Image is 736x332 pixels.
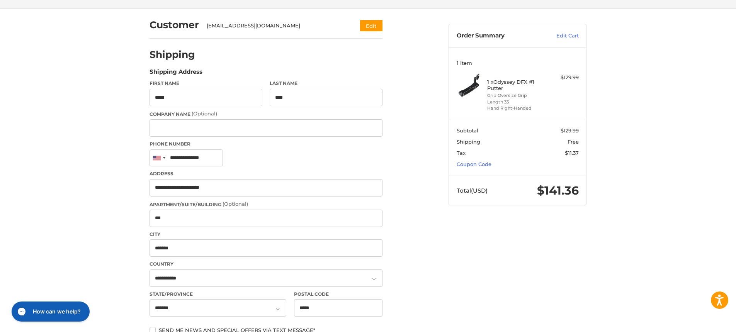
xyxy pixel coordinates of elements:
[294,291,383,298] label: Postal Code
[487,92,546,99] li: Grip Oversize Grip
[540,32,579,40] a: Edit Cart
[457,32,540,40] h3: Order Summary
[150,150,168,166] div: United States: +1
[223,201,248,207] small: (Optional)
[150,261,382,268] label: Country
[565,150,579,156] span: $11.37
[150,49,195,61] h2: Shipping
[672,311,736,332] iframe: Google Customer Reviews
[487,99,546,105] li: Length 33
[270,80,382,87] label: Last Name
[150,291,286,298] label: State/Province
[487,79,546,91] h4: 1 x Odyssey DFX #1 Putter
[150,110,382,118] label: Company Name
[150,200,382,208] label: Apartment/Suite/Building
[150,170,382,177] label: Address
[537,183,579,198] span: $141.36
[207,22,345,30] div: [EMAIL_ADDRESS][DOMAIN_NAME]
[150,19,199,31] h2: Customer
[568,139,579,145] span: Free
[150,141,382,147] label: Phone Number
[457,187,488,194] span: Total (USD)
[150,80,262,87] label: First Name
[487,105,546,112] li: Hand Right-Handed
[561,127,579,134] span: $129.99
[457,127,478,134] span: Subtotal
[457,150,466,156] span: Tax
[457,60,579,66] h3: 1 Item
[360,20,382,31] button: Edit
[150,231,382,238] label: City
[457,139,480,145] span: Shipping
[548,74,579,81] div: $129.99
[192,110,217,117] small: (Optional)
[457,161,491,167] a: Coupon Code
[150,68,202,80] legend: Shipping Address
[8,299,92,324] iframe: Gorgias live chat messenger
